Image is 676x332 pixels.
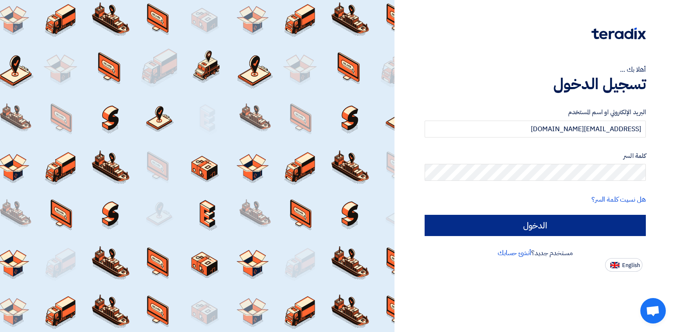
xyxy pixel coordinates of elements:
[425,215,646,236] input: الدخول
[425,121,646,138] input: أدخل بريد العمل الإلكتروني او اسم المستخدم الخاص بك ...
[591,28,646,39] img: Teradix logo
[498,248,531,258] a: أنشئ حسابك
[425,65,646,75] div: أهلا بك ...
[425,75,646,93] h1: تسجيل الدخول
[605,258,642,272] button: English
[425,151,646,161] label: كلمة السر
[425,248,646,258] div: مستخدم جديد؟
[591,194,646,205] a: هل نسيت كلمة السر؟
[622,262,640,268] span: English
[610,262,620,268] img: en-US.png
[640,298,666,324] div: Open chat
[425,107,646,117] label: البريد الإلكتروني او اسم المستخدم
